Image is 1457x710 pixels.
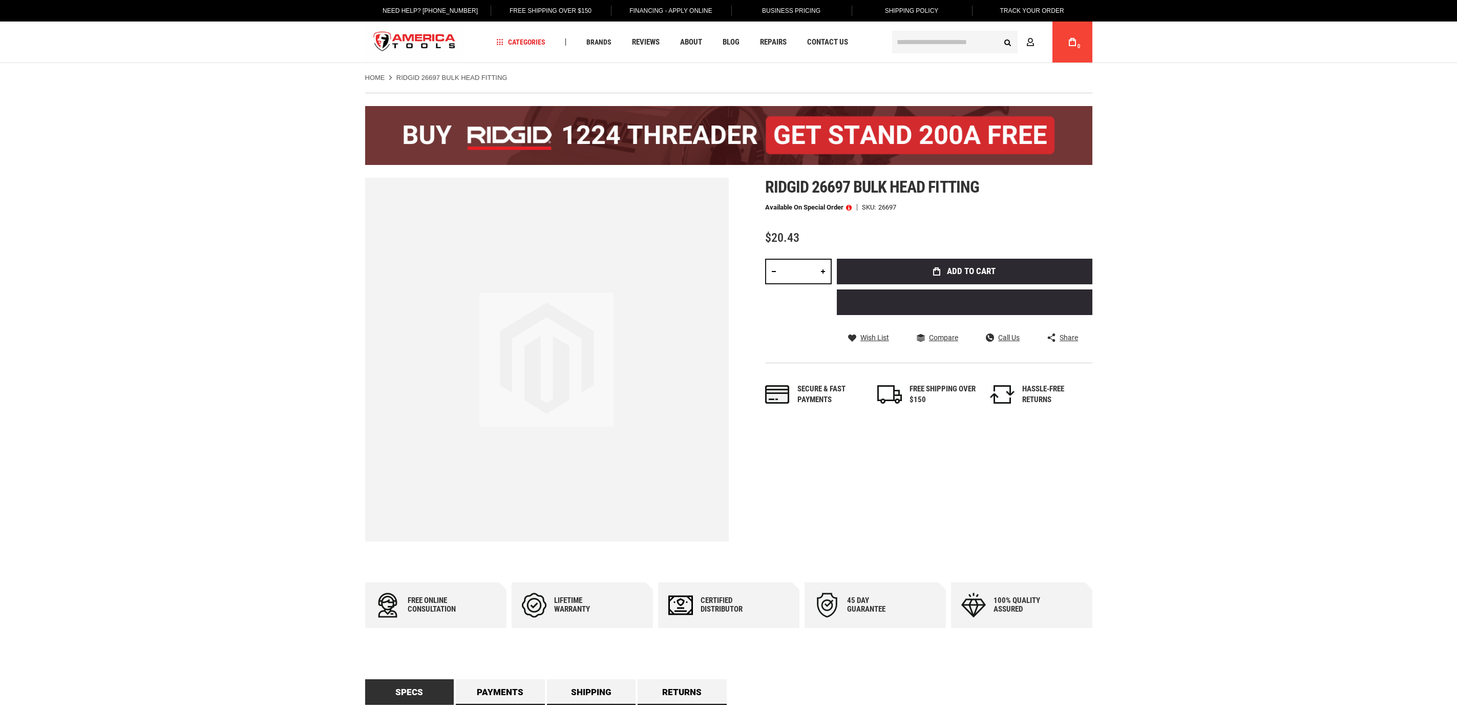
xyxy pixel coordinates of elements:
[632,38,660,46] span: Reviews
[1060,334,1078,341] span: Share
[885,7,939,14] span: Shipping Policy
[365,23,464,61] a: store logo
[1022,384,1089,406] div: HASSLE-FREE RETURNS
[396,74,508,81] strong: RIDGID 26697 BULK HEAD FITTING
[408,596,469,614] div: Free online consultation
[765,177,979,197] span: Ridgid 26697 bulk head fitting
[365,73,385,82] a: Home
[765,385,790,404] img: payments
[986,333,1020,342] a: Call Us
[627,35,664,49] a: Reviews
[807,38,848,46] span: Contact Us
[365,23,464,61] img: America Tools
[917,333,958,342] a: Compare
[998,334,1020,341] span: Call Us
[837,259,1092,284] button: Add to Cart
[910,384,976,406] div: FREE SHIPPING OVER $150
[365,106,1092,165] img: BOGO: Buy the RIDGID® 1224 Threader (26092), get the 92467 200A Stand FREE!
[860,334,889,341] span: Wish List
[862,204,878,211] strong: SKU
[365,679,454,705] a: Specs
[1078,44,1081,49] span: 0
[877,385,902,404] img: shipping
[554,596,616,614] div: Lifetime warranty
[947,267,996,276] span: Add to Cart
[994,596,1055,614] div: 100% quality assured
[638,679,727,705] a: Returns
[496,38,545,46] span: Categories
[848,333,889,342] a: Wish List
[803,35,853,49] a: Contact Us
[847,596,909,614] div: 45 day Guarantee
[680,38,702,46] span: About
[718,35,744,49] a: Blog
[675,35,707,49] a: About
[929,334,958,341] span: Compare
[760,38,787,46] span: Repairs
[990,385,1015,404] img: returns
[456,679,545,705] a: Payments
[1063,22,1082,62] a: 0
[586,38,611,46] span: Brands
[492,35,550,49] a: Categories
[547,679,636,705] a: Shipping
[998,32,1018,52] button: Search
[755,35,791,49] a: Repairs
[878,204,896,211] div: 26697
[723,38,740,46] span: Blog
[765,204,852,211] p: Available on Special Order
[765,231,799,245] span: $20.43
[479,293,614,427] img: image.jpg
[701,596,762,614] div: Certified Distributor
[797,384,864,406] div: Secure & fast payments
[582,35,616,49] a: Brands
